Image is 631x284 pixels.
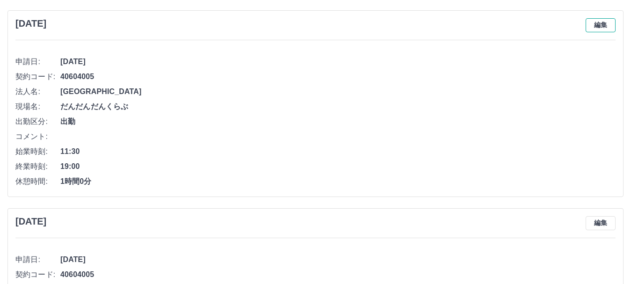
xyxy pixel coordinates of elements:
[60,71,616,82] span: 40604005
[60,86,616,97] span: [GEOGRAPHIC_DATA]
[586,18,616,32] button: 編集
[60,146,616,157] span: 11:30
[15,71,60,82] span: 契約コード:
[15,56,60,67] span: 申請日:
[586,216,616,230] button: 編集
[60,161,616,172] span: 19:00
[15,131,60,142] span: コメント:
[15,254,60,265] span: 申請日:
[15,176,60,187] span: 休憩時間:
[15,146,60,157] span: 始業時刻:
[60,176,616,187] span: 1時間0分
[15,101,60,112] span: 現場名:
[60,269,616,280] span: 40604005
[60,254,616,265] span: [DATE]
[15,18,46,29] h3: [DATE]
[15,269,60,280] span: 契約コード:
[15,161,60,172] span: 終業時刻:
[15,86,60,97] span: 法人名:
[60,56,616,67] span: [DATE]
[15,216,46,227] h3: [DATE]
[60,101,616,112] span: だんだんだんくらぶ
[15,116,60,127] span: 出勤区分:
[60,116,616,127] span: 出勤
